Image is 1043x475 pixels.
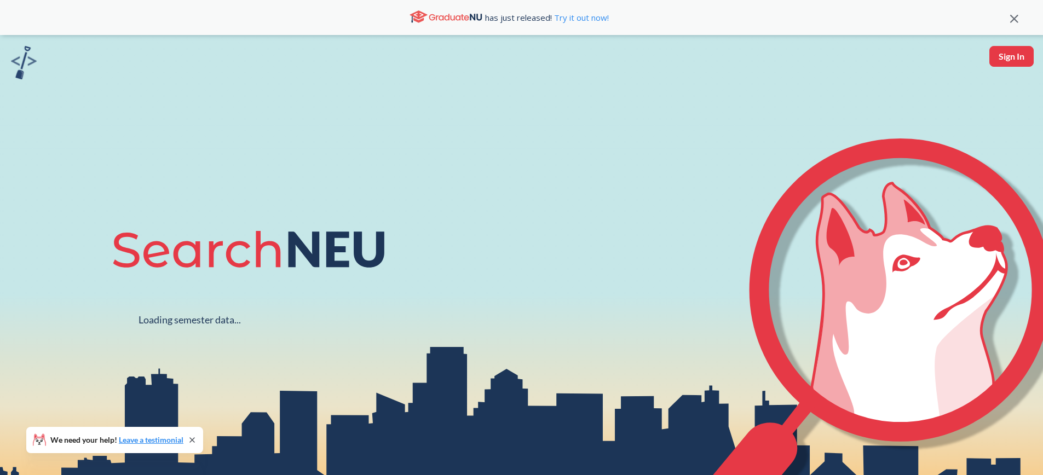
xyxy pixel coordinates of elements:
[485,11,609,24] span: has just released!
[11,46,37,79] img: sandbox logo
[119,435,183,444] a: Leave a testimonial
[139,314,241,326] div: Loading semester data...
[50,436,183,444] span: We need your help!
[552,12,609,23] a: Try it out now!
[11,46,37,83] a: sandbox logo
[989,46,1034,67] button: Sign In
